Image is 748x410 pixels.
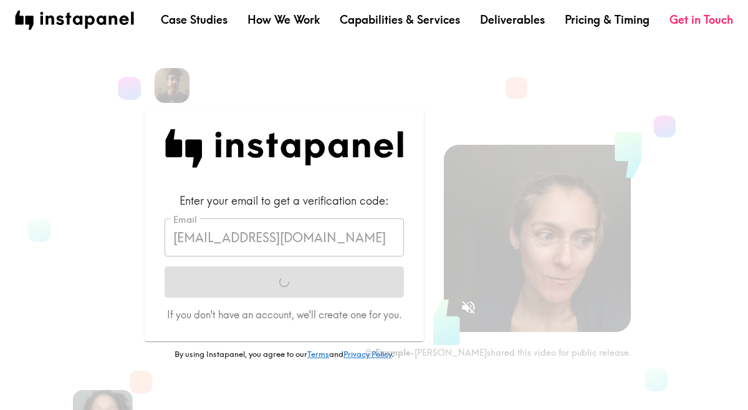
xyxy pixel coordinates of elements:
a: How We Work [247,12,320,27]
label: Email [173,213,197,227]
p: If you don't have an account, we'll create one for you. [165,308,404,321]
a: Pricing & Timing [565,12,650,27]
img: Instapanel [165,129,404,168]
a: Privacy Policy [343,349,391,359]
a: Capabilities & Services [340,12,460,27]
a: Case Studies [161,12,228,27]
b: Example [375,347,410,358]
div: - [PERSON_NAME] shared this video for public release. [364,347,631,358]
img: Spencer [155,68,189,103]
p: By using Instapanel, you agree to our and . [145,349,424,360]
a: Deliverables [480,12,545,27]
a: Terms [307,349,329,359]
a: Get in Touch [669,12,733,27]
div: Enter your email to get a verification code: [165,193,404,208]
img: instapanel [15,11,134,30]
button: Sound is off [455,294,482,321]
